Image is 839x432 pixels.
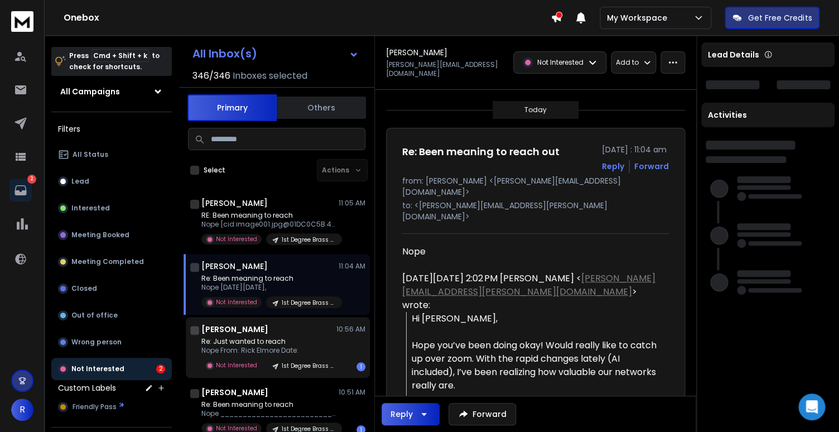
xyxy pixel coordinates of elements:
p: Closed [71,284,97,293]
button: Reply [382,403,440,425]
a: [PERSON_NAME][EMAIL_ADDRESS][PERSON_NAME][DOMAIN_NAME] [402,272,655,298]
button: Wrong person [51,331,172,353]
button: Get Free Credits [725,7,819,29]
button: Interested [51,197,172,219]
button: Reply [602,161,624,172]
button: Forward [449,403,516,425]
p: My Workspace [607,12,672,23]
h1: [PERSON_NAME] [201,261,268,272]
p: Interested [71,204,110,213]
p: 1st Degree Brass ([PERSON_NAME]) [282,299,335,307]
p: 10:56 AM [336,325,365,334]
p: Nope [cid:image001.jpg@01DC0C5B.4B275B60] [facebook] [twitter] [linkedin] [instagram] [201,220,335,229]
p: 1st Degree Brass ([PERSON_NAME]) [282,362,335,370]
p: Not Interested [71,364,124,373]
div: 1 [356,362,365,371]
button: Closed [51,277,172,300]
p: [PERSON_NAME][EMAIL_ADDRESS][DOMAIN_NAME] [386,60,507,78]
p: Not Interested [216,298,257,306]
p: Meeting Booked [71,231,129,239]
p: 10:51 AM [339,388,365,397]
h1: All Campaigns [60,86,120,97]
p: Nope ________________________________ From: [PERSON_NAME] [201,409,335,418]
button: Friendly Pass [51,396,172,418]
button: All Inbox(s) [184,42,368,65]
p: Not Interested [537,58,584,67]
span: 346 / 346 [192,69,230,83]
h1: [PERSON_NAME] [201,387,268,398]
p: Nope From: Rick Elmore Date: [201,346,335,355]
button: Not Interested2 [51,358,172,380]
button: Others [277,95,366,120]
div: Activities [701,103,835,127]
button: Meeting Booked [51,224,172,246]
p: Re: Just wanted to reach [201,337,335,346]
button: All Campaigns [51,80,172,103]
p: All Status [73,150,108,159]
p: 1st Degree Brass ([PERSON_NAME]) [282,236,335,244]
p: 11:04 AM [339,262,365,271]
button: All Status [51,143,172,166]
h3: Custom Labels [58,382,116,393]
div: Open Intercom Messenger [798,393,825,420]
h1: Onebox [64,11,551,25]
h1: Re: Been meaning to reach out [402,144,560,160]
div: 2 [156,364,165,373]
h3: Inboxes selected [233,69,307,83]
p: Wrong person [71,338,122,347]
p: to: <[PERSON_NAME][EMAIL_ADDRESS][PERSON_NAME][DOMAIN_NAME]> [402,200,669,222]
img: logo [11,11,33,32]
p: Press to check for shortcuts. [69,50,160,73]
p: Re: Been meaning to reach [201,274,335,283]
p: RE: Been meaning to reach [201,211,335,220]
p: Not Interested [216,361,257,369]
p: from: [PERSON_NAME] <[PERSON_NAME][EMAIL_ADDRESS][DOMAIN_NAME]> [402,175,669,198]
p: [DATE] : 11:04 am [602,144,669,155]
button: Lead [51,170,172,193]
p: Re: Been meaning to reach [201,400,335,409]
div: Reply [390,409,413,420]
div: Nope [402,245,660,258]
div: Forward [634,161,669,172]
p: Meeting Completed [71,257,144,266]
p: Add to [616,58,639,67]
p: Nope [DATE][DATE], [201,283,335,292]
p: 11:05 AM [339,199,365,208]
div: Hope you’ve been doing okay! Would really like to catch up over zoom. With the rapid changes late... [412,339,660,392]
label: Select [204,166,225,175]
p: Lead [71,177,89,186]
p: Out of office [71,311,118,320]
span: Cmd + Shift + k [91,49,149,62]
button: R [11,399,33,421]
button: Out of office [51,304,172,327]
p: Today [524,105,547,114]
h1: [PERSON_NAME] [386,47,447,58]
button: Primary [187,94,277,121]
a: 2 [9,179,32,201]
h1: [PERSON_NAME] [201,324,268,335]
div: [DATE][DATE] 2:02 PM [PERSON_NAME] < > wrote: [402,272,660,312]
p: Get Free Credits [748,12,812,23]
span: Friendly Pass [73,402,117,411]
p: 2 [27,175,36,184]
button: Meeting Completed [51,251,172,273]
h1: All Inbox(s) [192,48,257,59]
h3: Filters [51,121,172,137]
h1: [PERSON_NAME] [201,198,268,209]
p: Not Interested [216,235,257,243]
div: Hi [PERSON_NAME], [412,312,660,325]
p: Lead Details [708,49,759,60]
